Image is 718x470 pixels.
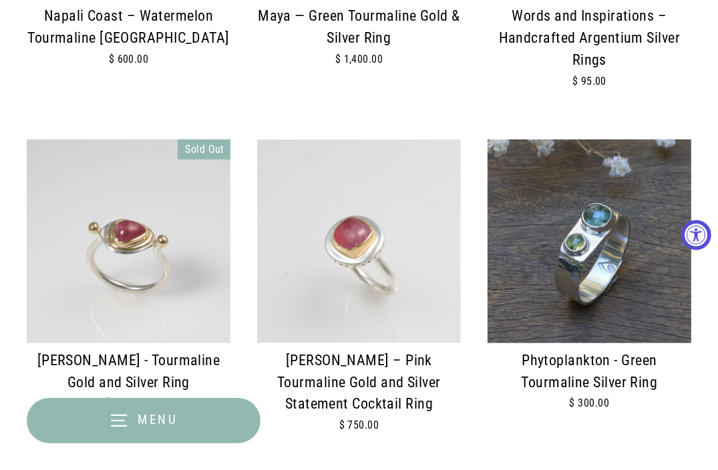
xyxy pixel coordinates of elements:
div: [PERSON_NAME] – Pink Tourmaline Gold and Silver Statement Cocktail Ring [257,350,461,416]
a: [PERSON_NAME] – Pink Tourmaline Gold and Silver Statement Cocktail Ring$ 750.00 [257,140,461,457]
span: Menu [138,412,178,427]
span: $ 600.00 [109,53,149,65]
div: Napali Coast – Watermelon Tourmaline [GEOGRAPHIC_DATA] [27,5,230,49]
span: $ 1,400.00 [105,397,153,409]
div: Maya — Green Tourmaline Gold & Silver Ring [257,5,461,49]
div: Sold Out [178,140,230,160]
a: Phytoplankton - Green Tourmaline Silver Ring$ 300.00 [488,140,691,435]
span: $ 750.00 [339,419,379,431]
span: $ 1,400.00 [335,53,383,65]
div: Words and Inspirations – Handcrafted Argentium Silver Rings [488,5,691,71]
button: Accessibility Widget, click to open [681,220,711,250]
div: Phytoplankton - Green Tourmaline Silver Ring [488,350,691,394]
a: [PERSON_NAME] - Tourmaline Gold and Silver Ring$ 1,400.00 [27,140,230,435]
div: [PERSON_NAME] - Tourmaline Gold and Silver Ring [27,350,230,394]
span: $ 300.00 [570,397,610,409]
span: $ 95.00 [572,75,606,87]
button: Menu [27,398,260,443]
